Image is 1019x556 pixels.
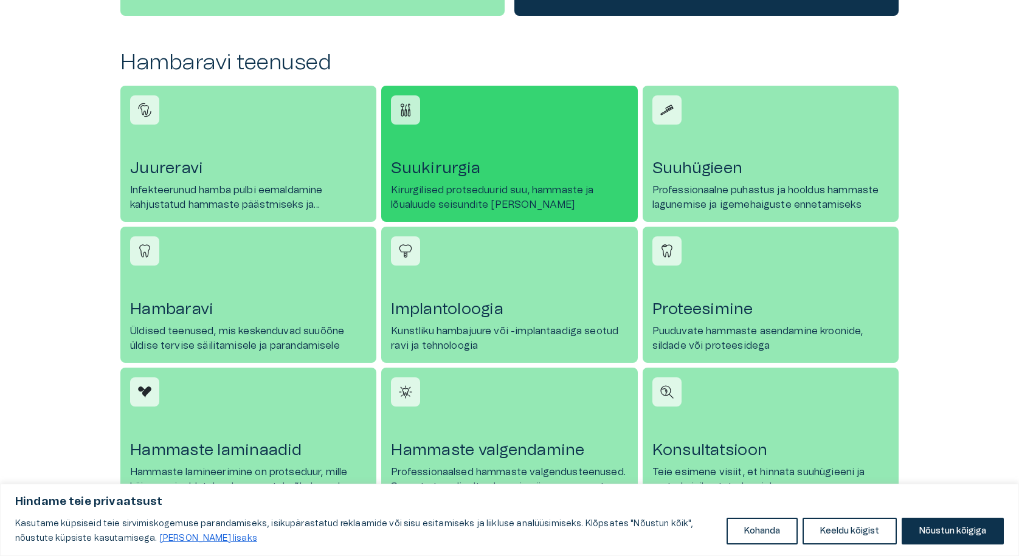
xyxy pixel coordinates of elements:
h4: Implantoloogia [391,300,627,319]
img: Juureravi icon [136,101,154,119]
p: Professionaalsed hammaste valgendusteenused. Saavuta turvaliselt valgem ja säravam naeratus. [391,465,627,494]
p: Kirurgilised protseduurid suu, hammaste ja lõualuude seisundite [PERSON_NAME] [391,183,627,212]
h4: Hammaste laminaadid [130,441,367,460]
img: Suuhügieen icon [658,101,676,119]
h4: Proteesimine [652,300,889,319]
h4: Suukirurgia [391,159,627,178]
p: Kunstliku hambajuure või -implantaadiga seotud ravi ja tehnoloogia [391,324,627,353]
p: Teie esimene visiit, et hinnata suuhügieeni ja arutada isikustatud raviplaane [652,465,889,494]
img: Suukirurgia icon [396,101,415,119]
h4: Juureravi [130,159,367,178]
p: Hindame teie privaatsust [15,495,1004,509]
p: Üldised teenused, mis keskenduvad suuõõne üldise tervise säilitamisele ja parandamisele [130,324,367,353]
img: Proteesimine icon [658,242,676,260]
h4: Suuhügieen [652,159,889,178]
p: Puuduvate hammaste asendamine kroonide, sildade või proteesidega [652,324,889,353]
a: Loe lisaks [159,534,258,543]
img: Hammaste laminaadid icon [136,383,154,401]
img: Hammaste valgendamine icon [396,383,415,401]
p: Infekteerunud hamba pulbi eemaldamine kahjustatud hammaste päästmiseks ja taastamiseks [130,183,367,212]
button: Keeldu kõigist [803,518,897,544]
img: Konsultatsioon icon [658,383,676,401]
button: Kohanda [727,518,798,544]
p: Hammaste lamineerimine on protseduur, mille käigus paigaldatakse hammastele õhukesed keraamilised... [130,465,367,494]
p: Kasutame küpsiseid teie sirvimiskogemuse parandamiseks, isikupärastatud reklaamide või sisu esita... [15,517,717,546]
img: Implantoloogia icon [396,242,415,260]
button: Nõustun kõigiga [902,518,1004,544]
h4: Konsultatsioon [652,441,889,460]
p: Professionaalne puhastus ja hooldus hammaste lagunemise ja igemehaiguste ennetamiseks [652,183,889,212]
h4: Hammaste valgendamine [391,441,627,460]
img: Hambaravi icon [136,242,154,260]
h2: Hambaravi teenused [120,50,899,76]
h4: Hambaravi [130,300,367,319]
